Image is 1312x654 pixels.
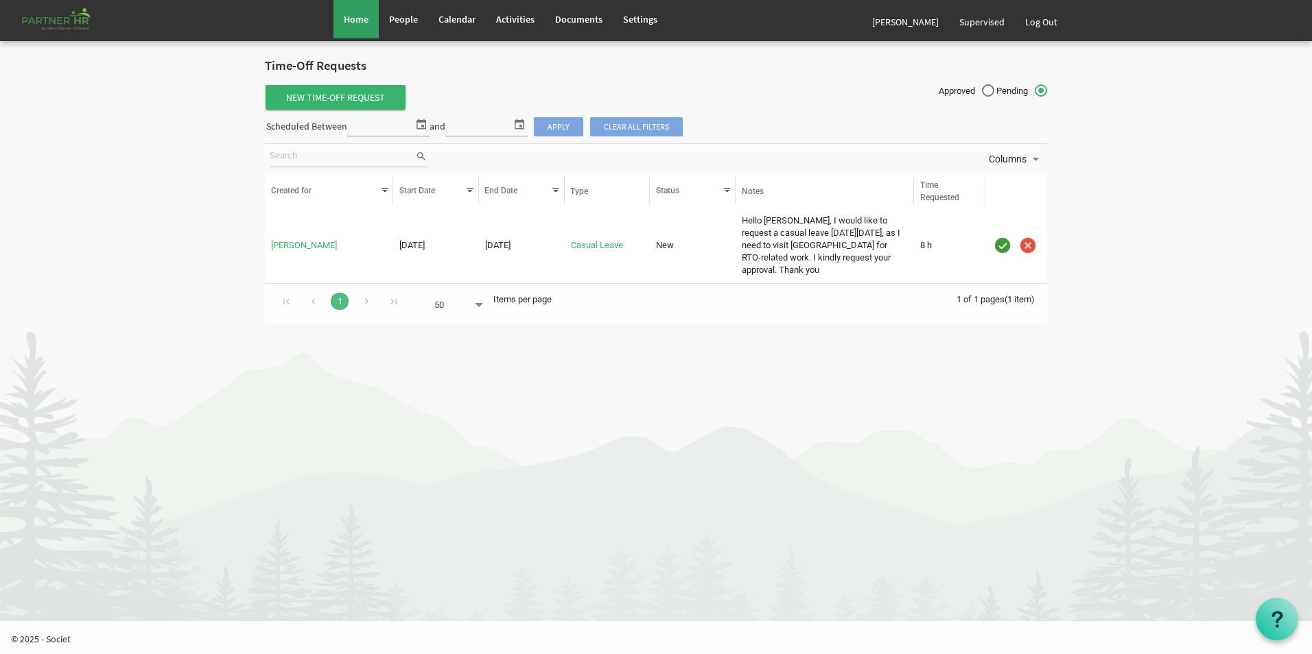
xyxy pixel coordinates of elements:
h2: Time-Off Requests [265,59,1047,73]
span: Apply [534,117,583,136]
div: Go to previous page [304,291,323,310]
span: Notes [742,186,764,196]
a: Goto Page 1 [331,293,349,310]
span: Home [344,13,368,25]
a: [PERSON_NAME] [271,240,337,250]
span: Columns [987,151,1028,168]
td: New column header Status [650,213,736,280]
td: 9/24/2025 column header Start Date [393,213,479,280]
a: [PERSON_NAME] [862,3,949,41]
div: Approve Time-Off Request [992,234,1014,256]
button: Columns [986,150,1045,168]
div: 1 of 1 pages (1 item) [957,284,1047,313]
span: Supervised [959,16,1005,28]
td: Jasaswini Samanta is template cell column header Created for [265,213,393,280]
div: Go to next page [358,291,376,310]
span: Activities [496,13,535,25]
span: Pending [996,85,1047,97]
span: Settings [623,13,657,25]
a: Log Out [1015,3,1068,41]
a: Supervised [949,3,1015,41]
td: Casual Leave is template cell column header Type [565,213,651,280]
span: Approved [939,85,994,97]
td: is template cell column header [985,213,1047,280]
span: Clear all filters [590,117,683,136]
div: Go to first page [277,291,296,310]
input: Search [270,146,415,167]
span: End Date [484,186,517,195]
td: 9/24/2025 column header End Date [479,213,565,280]
span: Status [656,186,679,195]
span: Calendar [438,13,476,25]
div: Columns [986,144,1045,173]
span: Documents [555,13,602,25]
div: Cancel Time-Off Request [1017,234,1039,256]
span: select [413,115,430,133]
div: Scheduled Between and [265,115,683,139]
div: Go to last page [384,291,403,310]
img: cancel.png [1018,235,1038,256]
span: Created for [271,186,312,195]
a: Casual Leave [571,240,623,250]
span: select [511,115,528,133]
p: © 2025 - Societ [11,632,1312,646]
span: (1 item) [1005,294,1035,304]
td: Hello Ma'am, I would like to request a casual leave on Wednesday, 24th September, as I need to vi... [736,213,914,280]
span: 1 of 1 pages [957,294,1005,304]
span: New Time-Off Request [266,85,406,110]
div: Search [267,144,430,173]
span: Time Requested [920,180,959,202]
span: People [389,13,418,25]
span: search [415,149,427,164]
td: 8 h is template cell column header Time Requested [914,213,985,280]
img: approve.png [992,235,1013,256]
span: Type [570,186,588,196]
span: Items per page [493,294,552,304]
span: Start Date [399,186,435,195]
